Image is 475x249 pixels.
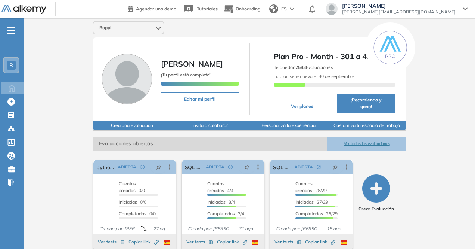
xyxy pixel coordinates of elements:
[164,240,170,245] img: ESP
[236,6,260,12] span: Onboarding
[327,121,406,131] button: Customiza tu espacio de trabajo
[358,174,394,212] button: Crear Evaluación
[161,92,239,106] button: Editar mi perfil
[305,239,335,245] span: Copiar link
[358,206,394,212] span: Crear Evaluación
[185,225,236,232] span: Creado por: [PERSON_NAME]
[161,72,211,78] span: ¡Tu perfil está completo!
[206,164,224,170] span: ABIERTA
[274,237,301,246] button: Ver tests
[119,199,137,205] span: Iniciadas
[102,54,152,104] img: Foto de perfil
[274,73,355,79] span: Tu plan se renueva el
[1,5,46,14] img: Logo
[197,6,218,12] span: Tutoriales
[150,225,173,232] span: 22 ago. 2025
[252,240,258,245] img: ESP
[294,164,313,170] span: ABIERTA
[342,9,456,15] span: [PERSON_NAME][EMAIL_ADDRESS][DOMAIN_NAME]
[274,64,333,70] span: Te quedan Evaluaciones
[224,1,260,17] button: Onboarding
[98,237,125,246] button: Ver tests
[317,73,355,79] b: 30 de septiembre
[295,64,306,70] b: 2583
[119,181,145,193] span: 0/0
[295,181,313,193] span: Cuentas creadas
[217,239,247,245] span: Copiar link
[217,237,247,246] button: Copiar link
[341,240,347,245] img: ESP
[96,160,115,174] a: python support
[290,7,294,10] img: arrow
[9,62,13,68] span: R
[119,199,146,205] span: 0/0
[161,59,223,69] span: [PERSON_NAME]
[185,160,203,174] a: SQL Turbo
[244,164,249,170] span: pushpin
[119,181,136,193] span: Cuentas creadas
[269,4,278,13] img: world
[119,211,146,216] span: Completados
[207,211,235,216] span: Completados
[239,161,255,173] button: pushpin
[118,164,136,170] span: ABIERTA
[305,237,335,246] button: Copiar link
[96,225,141,232] span: Creado por: [PERSON_NAME]
[327,161,344,173] button: pushpin
[295,199,314,205] span: Iniciadas
[207,181,224,193] span: Cuentas creadas
[333,164,338,170] span: pushpin
[186,237,213,246] button: Ver tests
[119,211,156,216] span: 0/0
[327,137,406,151] button: Ver todas las evaluaciones
[128,239,159,245] span: Copiar link
[228,165,233,169] span: check-circle
[274,51,395,62] span: Plan Pro - Month - 301 a 400
[295,211,323,216] span: Completados
[281,6,287,12] span: ES
[128,4,176,13] a: Agendar una demo
[93,121,171,131] button: Crea una evaluación
[317,165,321,169] span: check-circle
[236,225,261,232] span: 21 ago. 2025
[273,160,291,174] a: SQL Growth E&A
[207,199,226,205] span: Iniciadas
[342,3,456,9] span: [PERSON_NAME]
[207,199,235,205] span: 3/4
[156,164,161,170] span: pushpin
[249,121,327,131] button: Personaliza la experiencia
[140,165,145,169] span: check-circle
[337,94,395,113] button: ¡Recomienda y gana!
[150,161,167,173] button: pushpin
[273,225,324,232] span: Creado por: [PERSON_NAME]
[295,181,327,193] span: 28/29
[171,121,249,131] button: Invita a colaborar
[207,211,244,216] span: 3/4
[295,211,338,216] span: 26/29
[93,137,327,151] span: Evaluaciones abiertas
[295,199,328,205] span: 27/29
[207,181,233,193] span: 4/4
[128,237,159,246] button: Copiar link
[274,100,330,113] button: Ver planes
[136,6,176,12] span: Agendar una demo
[7,30,15,31] i: -
[324,225,350,232] span: 18 ago. 2025
[99,25,111,31] span: Rappi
